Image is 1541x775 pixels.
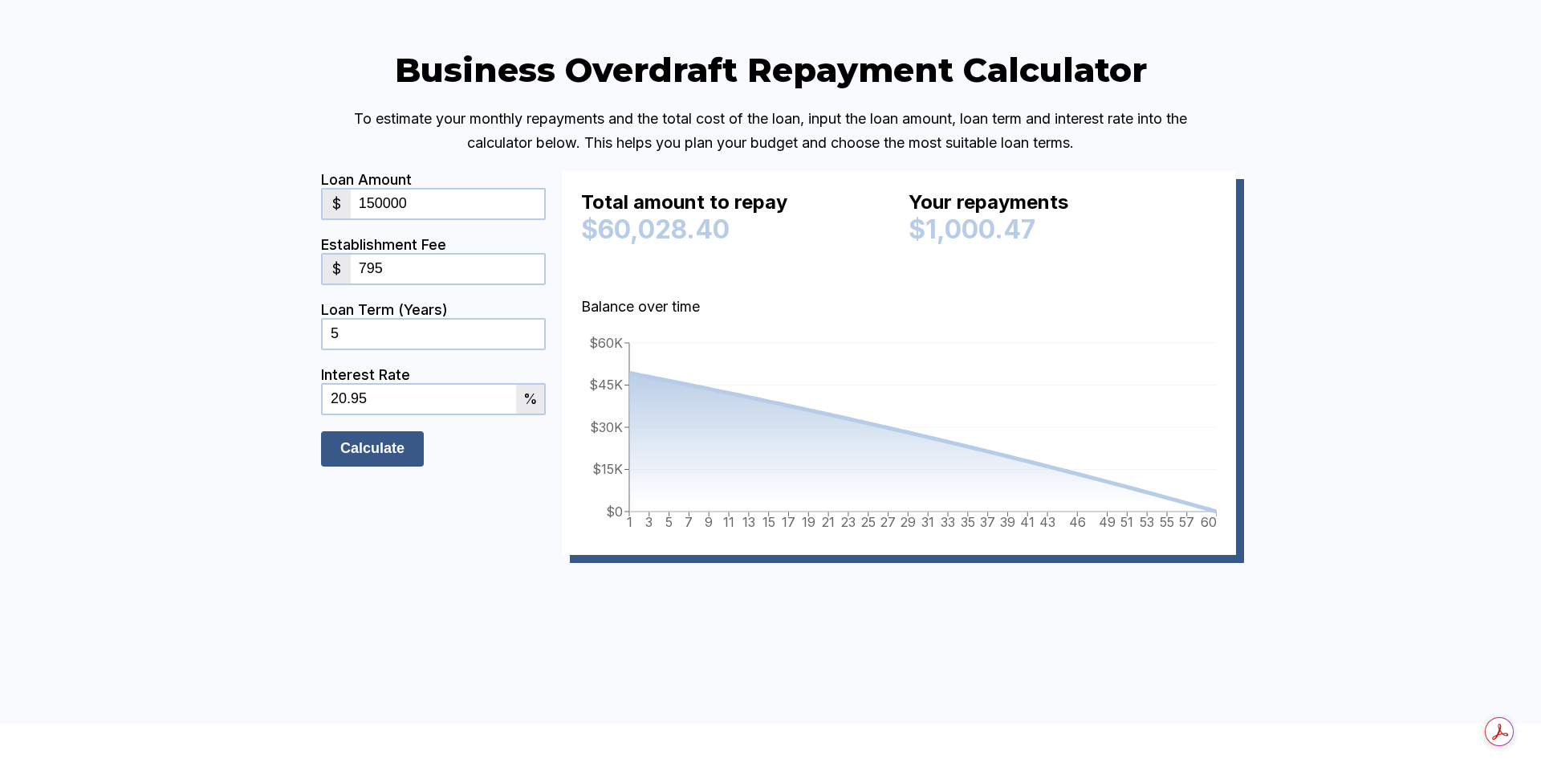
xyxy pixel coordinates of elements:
[589,377,623,393] tspan: $45K
[581,190,889,221] div: Total amount to repay
[321,431,424,467] input: Calculate
[645,514,653,530] tspan: 3
[909,190,1217,221] div: Your repayments
[822,514,835,530] tspan: 21
[705,514,713,530] tspan: 9
[1069,514,1086,530] tspan: 46
[1120,514,1133,530] tspan: 51
[351,190,544,218] input: 0
[901,514,916,530] tspan: 29
[762,514,775,530] tspan: 15
[323,385,516,414] input: 0
[590,418,623,434] tspan: $30K
[921,514,934,530] tspan: 31
[861,514,876,530] tspan: 25
[589,334,623,350] tspan: $60K
[321,49,1220,91] h2: Business Overdraft Repayment Calculator
[516,385,544,414] div: %
[323,255,351,283] div: $
[321,236,546,253] div: Establishment Fee
[581,214,889,245] div: $60,028.40
[723,514,734,530] tspan: 11
[742,514,755,530] tspan: 13
[581,295,1217,319] p: Balance over time
[841,514,856,530] tspan: 23
[592,461,623,477] tspan: $15K
[909,214,1217,245] div: $1,000.47
[802,514,815,530] tspan: 19
[606,503,623,519] tspan: $0
[941,514,955,530] tspan: 33
[321,171,546,188] div: Loan Amount
[685,514,693,530] tspan: 7
[880,514,896,530] tspan: 27
[665,514,673,530] tspan: 5
[1020,514,1035,530] tspan: 41
[1099,514,1116,530] tspan: 49
[321,301,546,318] div: Loan Term (Years)
[782,514,795,530] tspan: 17
[321,107,1220,155] p: To estimate your monthly repayments and the total cost of the loan, input the loan amount, loan t...
[1000,514,1015,530] tspan: 39
[1201,514,1217,530] tspan: 60
[961,514,975,530] tspan: 35
[323,190,351,218] div: $
[1160,514,1174,530] tspan: 55
[627,514,632,530] tspan: 1
[1140,514,1154,530] tspan: 53
[980,514,995,530] tspan: 37
[351,255,544,283] input: 0
[1179,514,1194,530] tspan: 57
[321,366,546,383] div: Interest Rate
[1039,514,1055,530] tspan: 43
[323,320,544,349] input: 0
